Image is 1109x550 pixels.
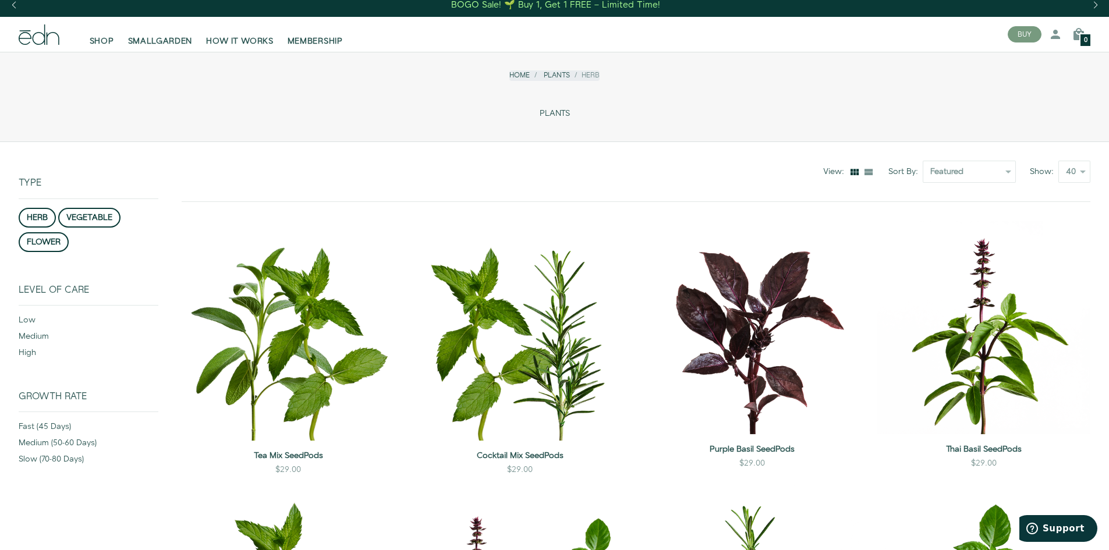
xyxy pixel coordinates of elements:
div: fast (45 days) [19,421,158,437]
div: Type [19,142,158,198]
div: $29.00 [275,464,301,476]
div: $29.00 [507,464,533,476]
label: Sort By: [888,166,923,178]
span: MEMBERSHIP [288,36,343,47]
div: $29.00 [971,457,997,469]
button: BUY [1008,26,1041,42]
span: 0 [1084,37,1087,44]
a: Cocktail Mix SeedPods [413,450,626,462]
li: Herb [570,70,600,80]
nav: breadcrumbs [509,70,600,80]
a: SHOP [83,22,121,47]
button: herb [19,208,56,228]
div: Growth Rate [19,391,158,411]
div: $29.00 [739,457,765,469]
a: HOW IT WORKS [199,22,280,47]
div: View: [823,166,849,178]
button: vegetable [58,208,121,228]
span: PLANTS [540,109,570,119]
span: HOW IT WORKS [206,36,273,47]
a: Plants [544,70,570,80]
img: Thai Basil SeedPods [877,221,1090,434]
button: flower [19,232,69,252]
div: Level of Care [19,285,158,305]
div: medium (50-60 days) [19,437,158,453]
a: SMALLGARDEN [121,22,200,47]
label: Show: [1030,166,1058,178]
span: SMALLGARDEN [128,36,193,47]
div: high [19,347,158,363]
img: Purple Basil SeedPods [646,221,859,434]
iframe: Opens a widget where you can find more information [1019,515,1097,544]
div: medium [19,331,158,347]
a: MEMBERSHIP [281,22,350,47]
div: slow (70-80 days) [19,453,158,470]
div: low [19,314,158,331]
a: Purple Basil SeedPods [646,443,859,455]
a: Home [509,70,530,80]
span: SHOP [90,36,114,47]
a: Tea Mix SeedPods [182,450,395,462]
img: Tea Mix SeedPods [182,221,395,441]
img: Cocktail Mix SeedPods [413,221,626,441]
a: Thai Basil SeedPods [877,443,1090,455]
